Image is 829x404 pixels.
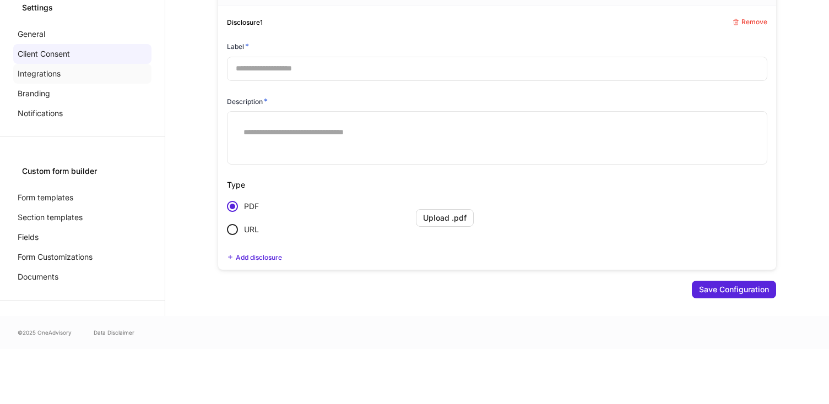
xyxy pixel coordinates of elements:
a: Section templates [13,208,151,227]
div: Custom form builder [22,166,143,177]
a: General [13,24,151,44]
a: Documents [13,267,151,287]
span: PDF [244,201,259,212]
p: Form templates [18,192,73,203]
button: Upload .pdf [416,209,474,227]
div: Settings [22,2,143,13]
a: Form Customizations [13,247,151,267]
p: Notifications [18,108,63,119]
p: General [18,29,45,40]
a: Data Disclaimer [94,328,134,337]
p: Branding [18,88,50,99]
div: Save Configuration [699,284,769,295]
div: Upload .pdf [423,212,467,223]
span: URL [244,224,259,235]
a: Fields [13,227,151,247]
a: Client Consent [13,44,151,64]
button: Add disclosure [227,252,282,263]
h6: Description [227,96,268,107]
button: Remove [733,17,767,28]
a: Branding [13,84,151,103]
a: Integrations [13,64,151,84]
p: Section templates [18,212,83,223]
p: Fields [18,232,39,243]
p: Documents [18,271,58,282]
p: Form Customizations [18,252,93,263]
span: © 2025 OneAdvisory [18,328,72,337]
p: Integrations [18,68,61,79]
h6: Disclosure 1 [227,17,263,28]
a: Notifications [13,103,151,123]
button: Save Configuration [692,281,776,298]
p: Type [227,179,767,190]
h6: Label [227,41,249,52]
p: Client Consent [18,48,70,59]
a: Form templates [13,188,151,208]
